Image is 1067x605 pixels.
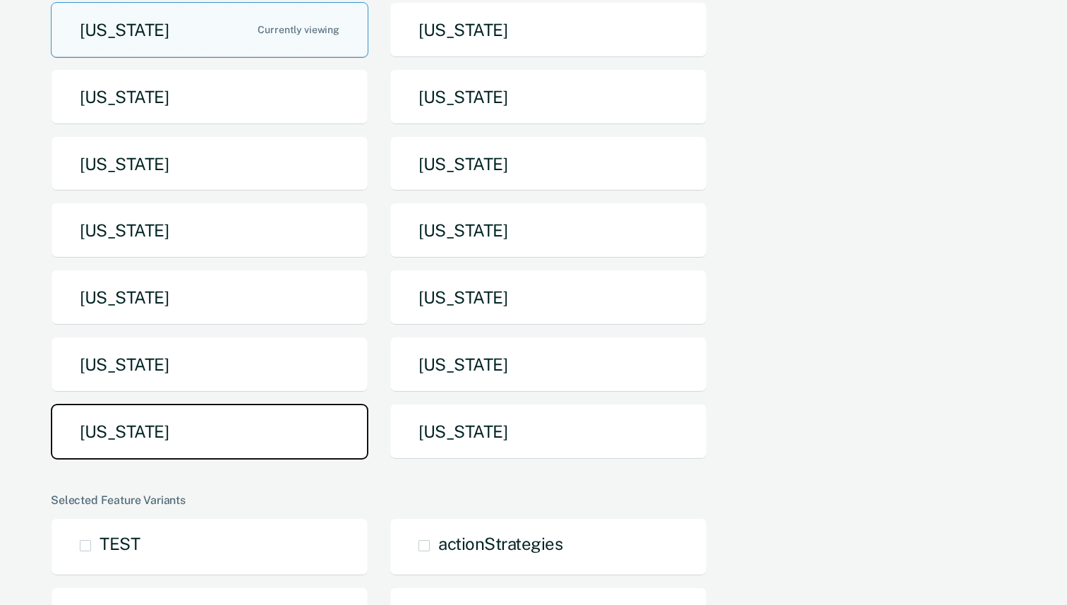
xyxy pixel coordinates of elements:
button: [US_STATE] [390,404,707,460]
button: [US_STATE] [390,2,707,58]
button: [US_STATE] [51,2,368,58]
button: [US_STATE] [51,136,368,192]
button: [US_STATE] [390,69,707,125]
button: [US_STATE] [51,337,368,393]
button: [US_STATE] [51,404,368,460]
span: actionStrategies [438,534,562,553]
button: [US_STATE] [51,203,368,258]
button: [US_STATE] [390,337,707,393]
div: Selected Feature Variants [51,493,1011,507]
button: [US_STATE] [51,69,368,125]
button: [US_STATE] [390,203,707,258]
button: [US_STATE] [390,136,707,192]
span: TEST [100,534,140,553]
button: [US_STATE] [51,270,368,325]
button: [US_STATE] [390,270,707,325]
